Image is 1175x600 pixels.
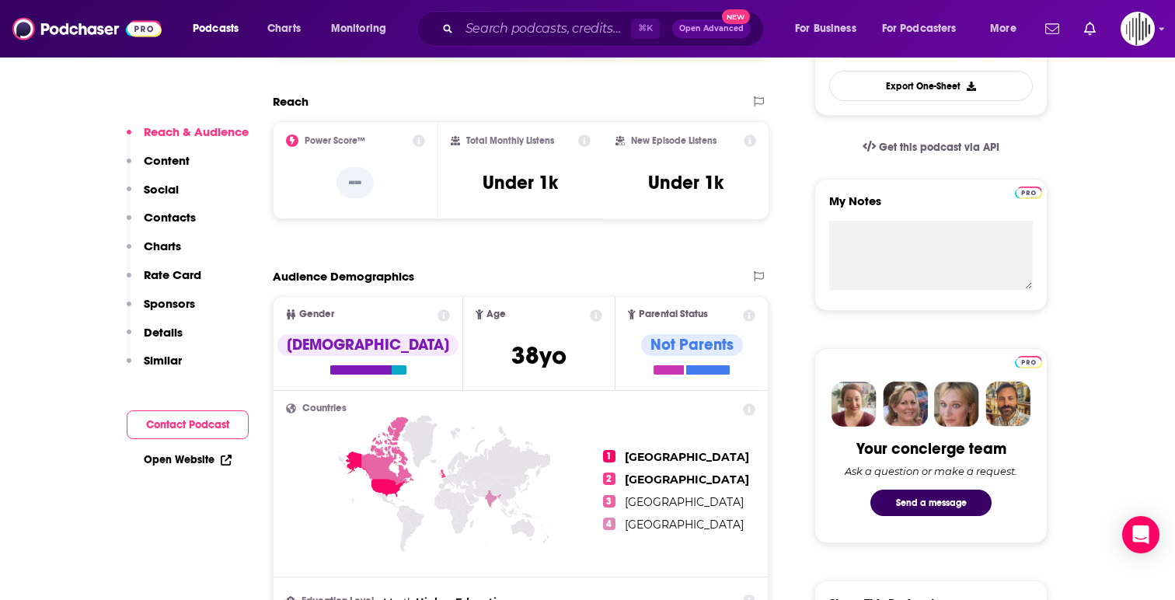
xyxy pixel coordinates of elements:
[625,495,744,509] span: [GEOGRAPHIC_DATA]
[979,16,1036,41] button: open menu
[603,495,615,508] span: 3
[267,18,301,40] span: Charts
[127,296,195,325] button: Sponsors
[1015,184,1042,199] a: Pro website
[625,518,744,532] span: [GEOGRAPHIC_DATA]
[127,153,190,182] button: Content
[336,167,374,198] p: --
[829,194,1033,221] label: My Notes
[882,18,957,40] span: For Podcasters
[985,382,1030,427] img: Jon Profile
[144,353,182,368] p: Similar
[277,334,458,356] div: [DEMOGRAPHIC_DATA]
[144,182,179,197] p: Social
[127,353,182,382] button: Similar
[883,382,928,427] img: Barbara Profile
[273,269,414,284] h2: Audience Demographics
[1121,12,1155,46] button: Show profile menu
[672,19,751,38] button: Open AdvancedNew
[829,71,1033,101] button: Export One-Sheet
[795,18,856,40] span: For Business
[784,16,876,41] button: open menu
[127,182,179,211] button: Social
[603,473,615,485] span: 2
[127,267,201,296] button: Rate Card
[320,16,406,41] button: open menu
[679,25,744,33] span: Open Advanced
[603,518,615,530] span: 4
[302,403,347,413] span: Countries
[144,210,196,225] p: Contacts
[127,410,249,439] button: Contact Podcast
[127,239,181,267] button: Charts
[1122,516,1159,553] div: Open Intercom Messenger
[459,16,631,41] input: Search podcasts, credits, & more...
[193,18,239,40] span: Podcasts
[603,450,615,462] span: 1
[305,135,365,146] h2: Power Score™
[641,334,743,356] div: Not Parents
[144,124,249,139] p: Reach & Audience
[872,16,979,41] button: open menu
[511,340,567,371] span: 38 yo
[299,309,334,319] span: Gender
[990,18,1016,40] span: More
[127,325,183,354] button: Details
[182,16,259,41] button: open menu
[934,382,979,427] img: Jules Profile
[631,135,717,146] h2: New Episode Listens
[144,239,181,253] p: Charts
[1121,12,1155,46] img: User Profile
[722,9,750,24] span: New
[144,267,201,282] p: Rate Card
[127,210,196,239] button: Contacts
[127,124,249,153] button: Reach & Audience
[625,450,749,464] span: [GEOGRAPHIC_DATA]
[1121,12,1155,46] span: Logged in as gpg2
[879,141,999,154] span: Get this podcast via API
[850,128,1012,166] a: Get this podcast via API
[832,382,877,427] img: Sydney Profile
[631,19,660,39] span: ⌘ K
[331,18,386,40] span: Monitoring
[1039,16,1065,42] a: Show notifications dropdown
[144,325,183,340] p: Details
[483,171,558,194] h3: Under 1k
[273,94,309,109] h2: Reach
[845,465,1017,477] div: Ask a question or make a request.
[1015,187,1042,199] img: Podchaser Pro
[257,16,310,41] a: Charts
[144,153,190,168] p: Content
[12,14,162,44] img: Podchaser - Follow, Share and Rate Podcasts
[144,296,195,311] p: Sponsors
[431,11,779,47] div: Search podcasts, credits, & more...
[856,439,1006,459] div: Your concierge team
[648,171,723,194] h3: Under 1k
[486,309,506,319] span: Age
[625,473,749,487] span: [GEOGRAPHIC_DATA]
[144,453,232,466] a: Open Website
[870,490,992,516] button: Send a message
[1078,16,1102,42] a: Show notifications dropdown
[466,135,554,146] h2: Total Monthly Listens
[1015,354,1042,368] a: Pro website
[1015,356,1042,368] img: Podchaser Pro
[639,309,708,319] span: Parental Status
